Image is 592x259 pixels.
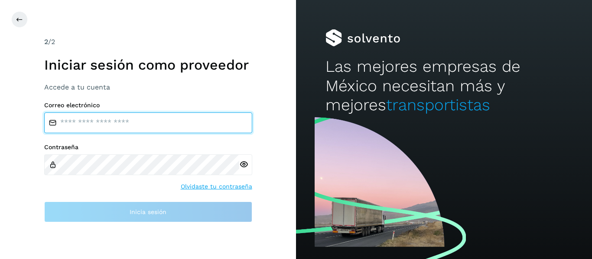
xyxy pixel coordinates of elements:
[44,57,252,73] h1: Iniciar sesión como proveedor
[325,57,562,115] h2: Las mejores empresas de México necesitan más y mejores
[44,83,252,91] h3: Accede a tu cuenta
[44,37,252,47] div: /2
[181,182,252,191] a: Olvidaste tu contraseña
[44,201,252,222] button: Inicia sesión
[386,96,490,114] span: transportistas
[44,144,252,151] label: Contraseña
[44,38,48,46] span: 2
[44,102,252,109] label: Correo electrónico
[130,209,166,215] span: Inicia sesión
